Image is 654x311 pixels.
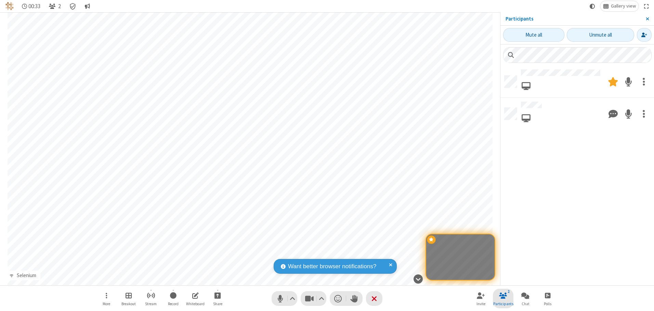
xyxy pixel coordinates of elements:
[476,302,485,306] span: Invite
[272,291,297,306] button: Mute (Alt+A)
[186,302,205,306] span: Whiteboard
[317,291,326,306] button: Video setting
[506,15,641,23] p: Participants
[58,3,61,10] span: 2
[641,12,654,25] button: Close sidebar
[207,289,228,308] button: Start sharing
[96,289,117,308] button: Open menu
[163,289,183,308] button: Start recording
[567,28,634,42] button: Unmute all
[515,289,536,308] button: Open chat
[493,289,513,308] button: Close participant list
[521,78,531,94] button: Joined via web browser
[493,302,513,306] span: Participants
[301,291,326,306] button: Stop video (Alt+V)
[19,1,43,11] div: Timer
[330,291,346,306] button: Send a reaction
[641,1,652,11] button: Fullscreen
[637,28,652,42] button: Invite
[185,289,206,308] button: Open shared whiteboard
[66,1,79,11] div: Meeting details Encryption enabled
[411,271,425,287] button: Hide
[503,28,564,42] button: Mute all
[288,262,376,271] span: Want better browser notifications?
[118,289,139,308] button: Manage Breakout Rooms
[600,1,639,11] button: Change layout
[46,1,64,11] button: Close participant list
[28,3,40,10] span: 00:33
[544,302,551,306] span: Polls
[141,289,161,308] button: Start streaming
[5,2,14,10] img: QA Selenium DO NOT DELETE OR CHANGE
[168,302,179,306] span: Record
[288,291,297,306] button: Audio settings
[145,302,157,306] span: Stream
[82,1,93,11] button: Conversation
[522,302,529,306] span: Chat
[121,302,136,306] span: Breakout
[587,1,598,11] button: Using system theme
[537,289,558,308] button: Open poll
[213,302,222,306] span: Share
[506,288,512,295] div: 2
[14,272,39,280] div: Selenium
[521,111,531,126] button: Joined via web browser
[366,291,382,306] button: End or leave meeting
[103,302,110,306] span: More
[611,3,636,9] span: Gallery view
[346,291,363,306] button: Raise hand
[471,289,491,308] button: Invite participants (Alt+I)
